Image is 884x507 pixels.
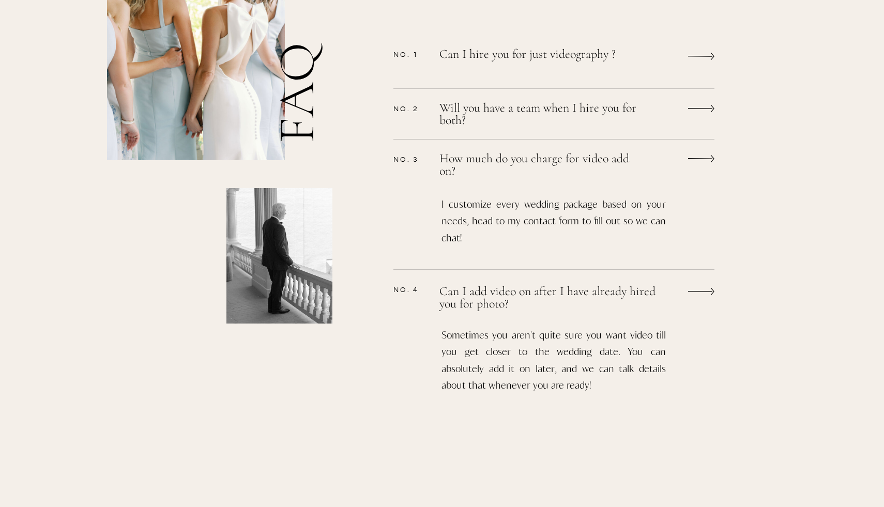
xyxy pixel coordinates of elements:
p: Sometimes you aren't quite sure you want video till you get closer to the wedding date. You can a... [441,327,666,383]
a: Can I add video on after I have already hired you for photo? [439,285,662,310]
a: Will you have a team when I hire you for both? [439,102,641,129]
p: No. 2 [393,104,427,113]
p: No. 3 [393,155,427,163]
p: No. 4 [393,285,427,294]
a: How much do you charge for video add on? [439,152,641,177]
p: I customize every wedding package based on your needs, head to my contact form to fill out so we ... [441,196,666,253]
a: Can I hire you for just videography ? [439,48,641,74]
p: No. 1 [393,50,427,58]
